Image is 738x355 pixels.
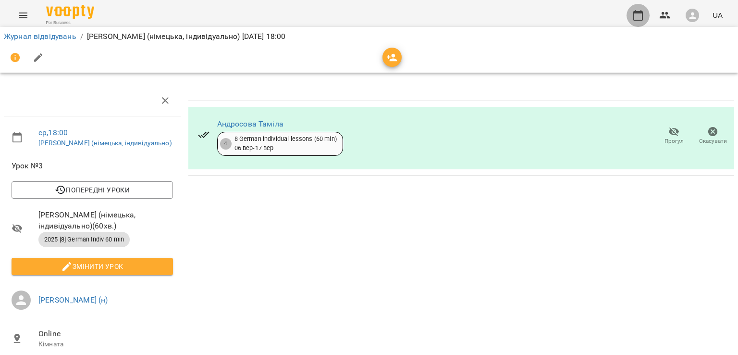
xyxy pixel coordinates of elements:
[38,139,172,147] a: [PERSON_NAME] (німецька, індивідуально)
[38,295,108,304] a: [PERSON_NAME] (н)
[713,10,723,20] span: UA
[38,209,173,232] span: [PERSON_NAME] (німецька, індивідуально) ( 60 хв. )
[38,235,130,244] span: 2025 [8] German Indiv 60 min
[46,5,94,19] img: Voopty Logo
[38,328,173,340] span: Online
[38,340,173,349] p: Кімната
[12,258,173,275] button: Змінити урок
[234,135,337,152] div: 8 German individual lessons (60 min) 06 вер - 17 вер
[709,6,726,24] button: UA
[80,31,83,42] li: /
[38,128,68,137] a: ср , 18:00
[217,119,283,128] a: Андросова Таміла
[693,123,732,150] button: Скасувати
[12,4,35,27] button: Menu
[220,138,232,150] div: 4
[19,184,165,196] span: Попередні уроки
[12,160,173,172] span: Урок №3
[699,137,727,145] span: Скасувати
[654,123,693,150] button: Прогул
[46,20,94,26] span: For Business
[87,31,286,42] p: [PERSON_NAME] (німецька, індивідуально) [DATE] 18:00
[4,31,734,42] nav: breadcrumb
[12,181,173,199] button: Попередні уроки
[4,32,76,41] a: Журнал відвідувань
[664,137,684,145] span: Прогул
[19,261,165,272] span: Змінити урок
